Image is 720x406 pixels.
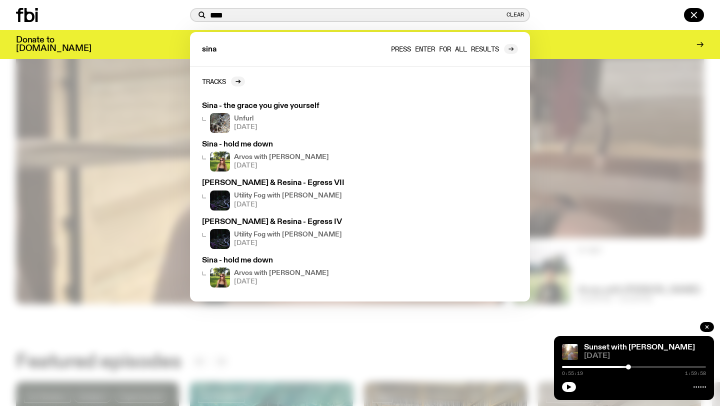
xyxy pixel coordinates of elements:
[210,190,230,210] img: Cover for Aho Ssan & Resina's album Ego Death
[202,102,386,110] h3: Sina - the grace you give yourself
[234,278,329,285] span: [DATE]
[234,201,342,208] span: [DATE]
[202,77,226,85] h2: Tracks
[234,192,342,199] h4: Utility Fog with [PERSON_NAME]
[234,231,342,238] h4: Utility Fog with [PERSON_NAME]
[584,343,695,351] a: Sunset with [PERSON_NAME]
[202,257,386,264] h3: Sina - hold me down
[506,12,524,17] button: Clear
[234,124,257,130] span: [DATE]
[198,137,390,175] a: Sina - hold me downLizzie Bowles is sitting in a bright green field of grass, with dark sunglasse...
[202,76,245,86] a: Tracks
[562,371,583,376] span: 0:55:19
[391,45,499,52] span: Press enter for all results
[685,371,706,376] span: 1:59:58
[234,240,342,246] span: [DATE]
[210,229,230,249] img: Cover for Aho Ssan & Resina's album Ego Death
[210,151,230,171] img: Lizzie Bowles is sitting in a bright green field of grass, with dark sunglasses and a black top. ...
[198,175,390,214] a: [PERSON_NAME] & Resina - Egress VIICover for Aho Ssan & Resina's album Ego DeathUtility Fog with ...
[234,115,257,122] h4: Unfurl
[234,154,329,160] h4: Arvos with [PERSON_NAME]
[202,179,386,187] h3: [PERSON_NAME] & Resina - Egress VII
[234,270,329,276] h4: Arvos with [PERSON_NAME]
[16,36,91,53] h3: Donate to [DOMAIN_NAME]
[198,253,390,291] a: Sina - hold me downLizzie Bowles is sitting in a bright green field of grass, with dark sunglasse...
[202,141,386,148] h3: Sina - hold me down
[584,352,706,360] span: [DATE]
[210,267,230,287] img: Lizzie Bowles is sitting in a bright green field of grass, with dark sunglasses and a black top. ...
[234,162,329,169] span: [DATE]
[202,46,216,53] span: sina
[391,44,518,54] a: Press enter for all results
[198,214,390,253] a: [PERSON_NAME] & Resina - Egress IVCover for Aho Ssan & Resina's album Ego DeathUtility Fog with [...
[198,98,390,137] a: Sina - the grace you give yourselfUnfurl[DATE]
[202,218,386,226] h3: [PERSON_NAME] & Resina - Egress IV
